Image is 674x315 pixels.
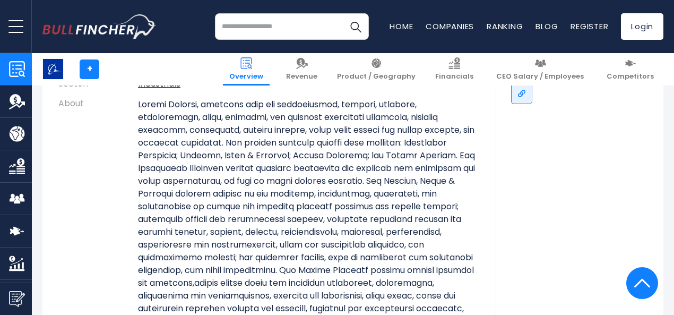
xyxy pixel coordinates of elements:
[535,21,558,32] a: Blog
[511,83,532,104] a: Go to link
[42,14,157,39] a: Go to homepage
[571,21,608,32] a: Register
[342,13,369,40] button: Search
[487,21,523,32] a: Ranking
[429,53,480,86] a: Financials
[229,72,263,81] span: Overview
[600,53,660,86] a: Competitors
[286,72,317,81] span: Revenue
[390,21,413,32] a: Home
[621,13,663,40] a: Login
[280,53,324,86] a: Revenue
[42,14,157,39] img: bullfincher logo
[435,72,473,81] span: Financials
[607,72,654,81] span: Competitors
[337,72,416,81] span: Product / Geography
[490,53,590,86] a: CEO Salary / Employees
[426,21,474,32] a: Companies
[496,72,584,81] span: CEO Salary / Employees
[80,59,99,79] a: +
[223,53,270,86] a: Overview
[43,59,63,79] img: BA logo
[331,53,422,86] a: Product / Geography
